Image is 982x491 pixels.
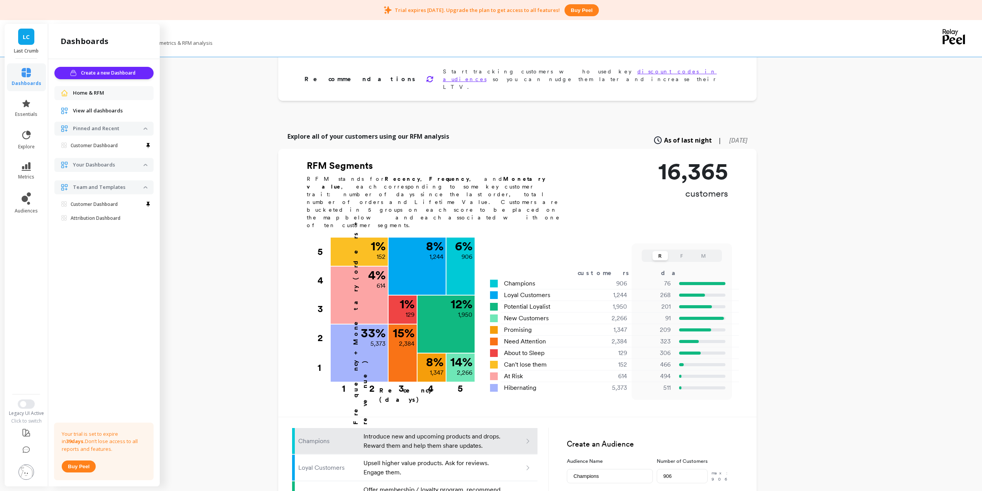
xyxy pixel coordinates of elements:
[504,360,547,369] span: Can't lose them
[73,183,144,191] p: Team and Templates
[504,337,546,346] span: Need Attention
[637,383,671,392] p: 511
[144,186,147,189] img: down caret icon
[674,251,690,260] button: F
[71,143,118,149] p: Customer Dashboard
[637,348,671,358] p: 306
[426,240,443,252] p: 8 %
[406,310,414,319] p: 129
[637,302,671,311] p: 201
[287,132,449,141] p: Explore all of your customers using our RFM analysis
[385,176,420,182] b: Recency
[377,252,385,262] p: 152
[73,125,144,133] p: Pinned and Recent
[363,459,502,477] p: Upsell higher value products. Ask for reviews. Engage them.
[318,324,330,352] div: 2
[429,252,443,262] p: 1,244
[318,266,330,295] div: 4
[23,32,30,41] span: LC
[361,327,385,339] p: 33 %
[379,386,474,404] p: Recency (days)
[458,310,472,319] p: 1,950
[637,360,671,369] p: 466
[567,457,652,465] label: Audience Name
[637,337,671,346] p: 323
[19,464,34,480] img: profile picture
[377,281,385,291] p: 614
[62,430,146,453] p: Your trial is set to expire in Don’t lose access to all reports and features.
[581,302,636,311] div: 1,950
[446,382,475,390] div: 5
[395,7,560,14] p: Trial expires [DATE]. Upgrade the plan to get access to all features!
[399,339,414,348] p: 2,384
[12,80,41,87] span: dashboards
[298,463,359,472] p: Loyal Customers
[637,291,671,300] p: 268
[18,174,34,180] span: metrics
[443,68,732,91] p: Start tracking customers who used key so you can nudge them later and increase their LTV.
[652,251,668,260] button: R
[318,238,330,266] div: 5
[664,136,712,145] span: As of last night
[578,268,640,278] div: customers
[504,383,536,392] span: Hibernating
[581,383,636,392] div: 5,373
[504,302,550,311] span: Potential Loyalist
[567,469,652,483] input: e.g. Black friday
[696,251,711,260] button: M
[66,438,85,445] strong: 39 days.
[567,439,742,450] h3: Create an Audience
[54,67,154,79] button: Create a new Dashboard
[504,291,550,300] span: Loyal Customers
[61,107,68,115] img: navigation item icon
[581,372,636,381] div: 614
[504,348,544,358] span: About to Sleep
[4,418,49,424] div: Click to switch
[581,291,636,300] div: 1,244
[15,208,38,214] span: audiences
[61,125,68,133] img: navigation item icon
[73,107,147,115] a: View all dashboards
[62,460,96,472] button: Buy peel
[729,136,747,144] span: [DATE]
[4,410,49,416] div: Legacy UI Active
[565,4,598,16] button: Buy peel
[357,382,387,390] div: 2
[657,457,742,465] label: Number of Customers
[637,372,671,381] p: 494
[307,175,569,229] p: RFM stands for , , and , each corresponding to some key customer trait: number of days since the ...
[712,470,742,483] p: max: 906
[581,314,636,323] div: 2,266
[637,314,671,323] p: 91
[718,136,722,145] span: |
[81,69,138,77] span: Create a new Dashboard
[144,164,147,166] img: down caret icon
[351,196,370,425] p: Frequency + Monetary (orders + revenue)
[371,240,385,252] p: 1 %
[581,348,636,358] div: 129
[393,327,414,339] p: 15 %
[504,314,549,323] span: New Customers
[298,437,359,446] p: Champions
[658,160,728,183] p: 16,365
[318,353,330,382] div: 1
[451,298,472,310] p: 12 %
[504,279,535,288] span: Champions
[71,201,118,207] p: Customer Dashboard
[144,127,147,130] img: down caret icon
[581,325,636,335] div: 1,347
[73,89,104,97] span: Home & RFM
[15,111,37,117] span: essentials
[363,432,502,450] p: Introduce new and upcoming products and drops. Reward them and help them share updates.
[581,337,636,346] div: 2,384
[73,161,144,169] p: Your Dashboards
[426,356,443,368] p: 8 %
[504,372,523,381] span: At Risk
[416,382,446,390] div: 4
[581,360,636,369] div: 152
[61,89,68,97] img: navigation item icon
[429,176,469,182] b: Frequency
[450,356,472,368] p: 14 %
[430,368,443,377] p: 1,347
[658,187,728,200] p: customers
